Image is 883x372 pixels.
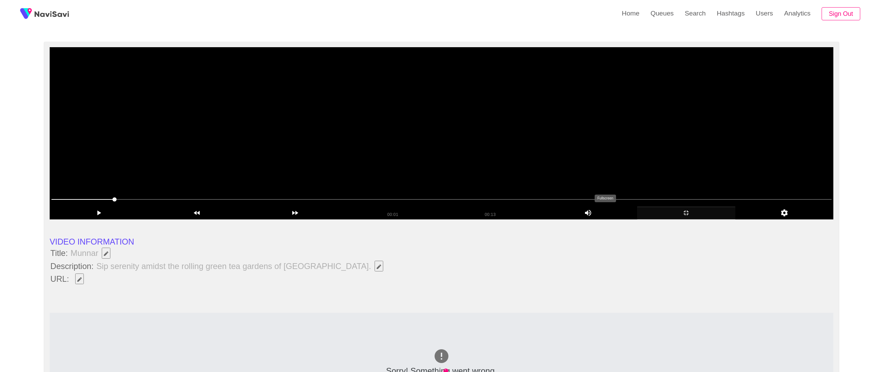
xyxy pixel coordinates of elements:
[375,261,383,271] button: Edit Field
[75,273,84,284] button: Edit Field
[50,261,94,271] span: Description:
[246,207,344,219] div: add
[96,260,387,272] span: Sip serenity amidst the rolling green tea gardens of [GEOGRAPHIC_DATA].
[17,5,34,22] img: fireSpot
[50,237,833,246] li: VIDEO INFORMATION
[50,207,148,219] div: add
[485,212,496,217] span: 00:13
[77,277,82,282] span: Edit Field
[148,207,246,219] div: add
[70,247,115,259] span: Munnar
[376,265,382,269] span: Edit Field
[50,248,69,258] span: Title:
[34,10,69,17] img: fireSpot
[50,274,70,283] span: URL:
[539,207,637,217] div: add
[387,212,398,217] span: 00:01
[735,207,834,219] div: add
[102,248,110,258] button: Edit Field
[822,7,860,21] button: Sign Out
[637,207,735,219] div: add
[103,251,109,256] span: Edit Field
